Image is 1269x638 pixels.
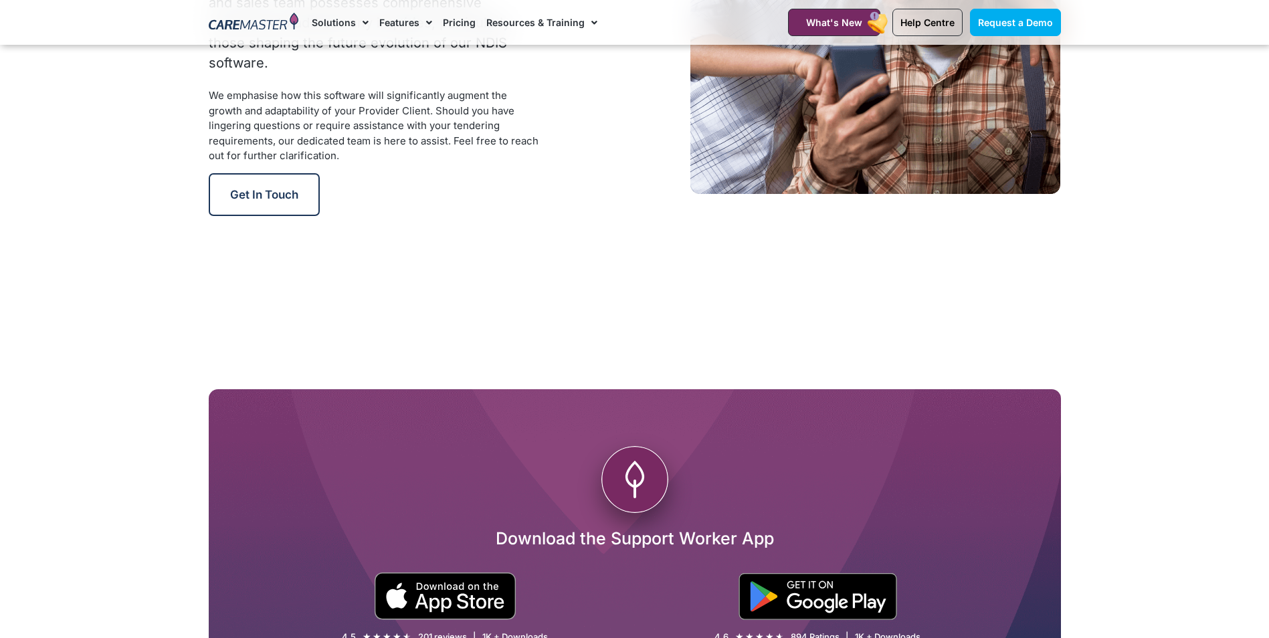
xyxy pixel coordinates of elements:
span: Get in Touch [230,188,298,201]
span: Request a Demo [978,17,1053,28]
h2: Download the Support Worker App [209,528,1061,549]
span: What's New [806,17,862,28]
a: Get in Touch [209,173,320,216]
span: Help Centre [900,17,955,28]
img: small black download on the apple app store button. [374,572,516,620]
a: Help Centre [892,9,963,36]
img: CareMaster Logo [209,13,299,33]
span: We emphasise how this software will significantly augment the growth and adaptability of your Pro... [209,89,539,162]
a: What's New [788,9,880,36]
a: Request a Demo [970,9,1061,36]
